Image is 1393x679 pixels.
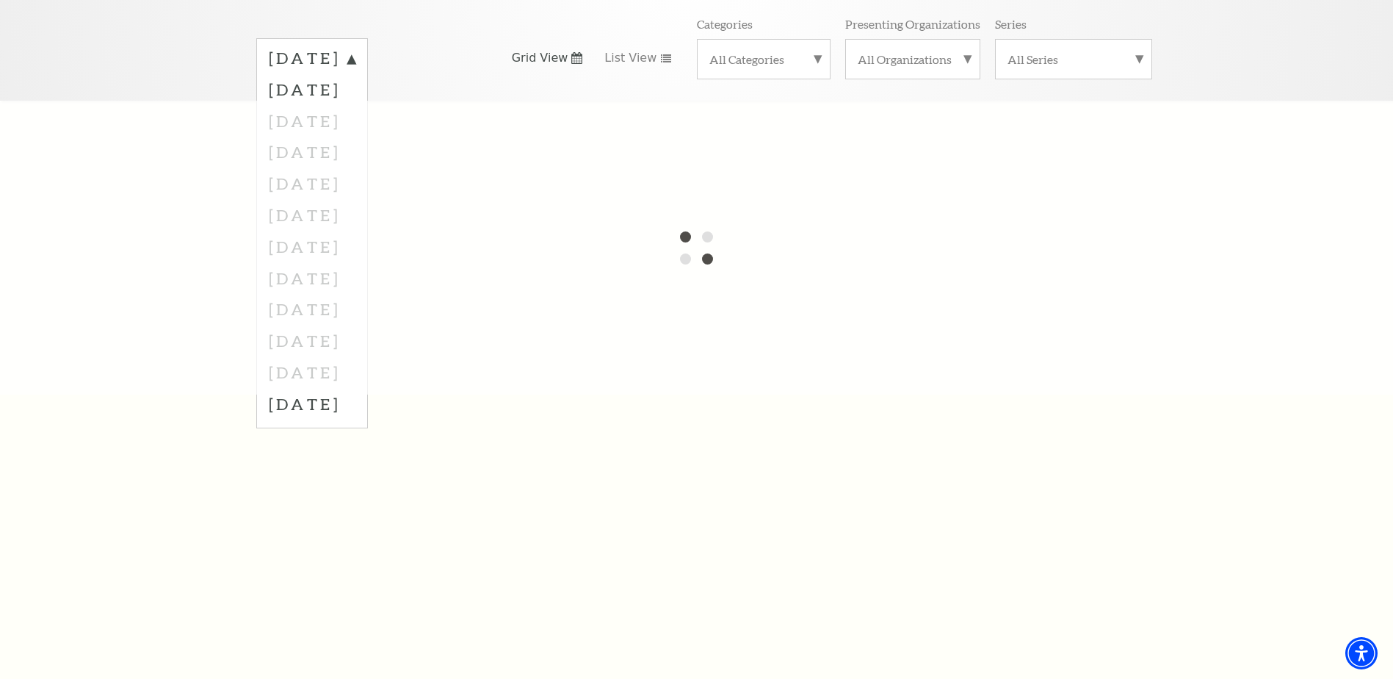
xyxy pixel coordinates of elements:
label: [DATE] [269,388,355,420]
label: [DATE] [269,47,355,73]
p: Presenting Organizations [845,16,980,32]
p: Categories [697,16,753,32]
label: All Series [1007,51,1140,67]
label: All Organizations [858,51,968,67]
p: Series [995,16,1027,32]
span: Grid View [512,50,568,66]
label: [DATE] [269,73,355,105]
div: Accessibility Menu [1345,637,1378,669]
span: List View [604,50,656,66]
label: All Categories [709,51,818,67]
